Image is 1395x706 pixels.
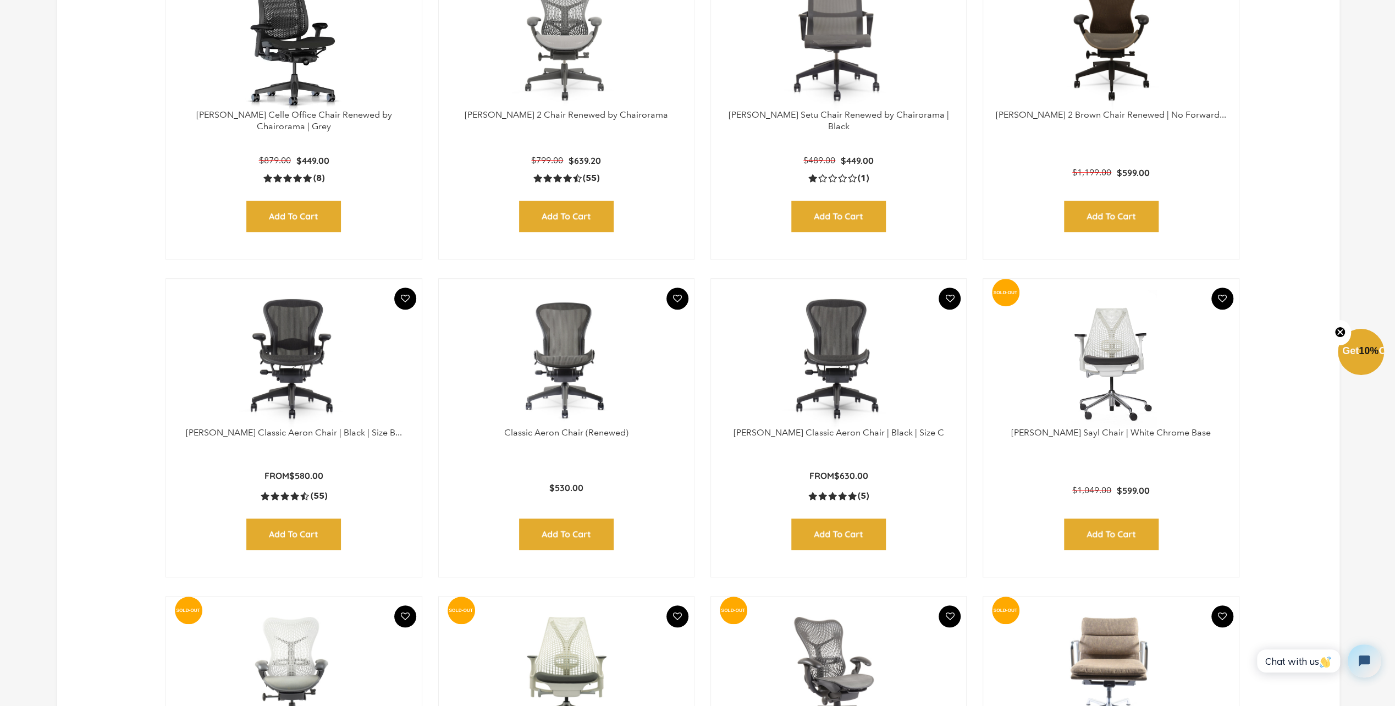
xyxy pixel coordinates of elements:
[1342,345,1393,356] span: Get Off
[177,290,410,427] img: Herman Miller Classic Aeron Chair | Black | Size B (Renewed) - chairorama
[196,109,392,131] a: [PERSON_NAME] Celle Office Chair Renewed by Chairorama | Grey
[569,155,601,166] span: $639.20
[1064,519,1159,550] input: Add to Cart
[729,109,949,131] a: [PERSON_NAME] Setu Chair Renewed by Chairorama | Black
[313,173,324,184] span: (8)
[583,173,599,184] span: (55)
[186,427,402,438] a: [PERSON_NAME] Classic Aeron Chair | Black | Size B...
[1329,320,1351,345] button: Close teaser
[666,288,688,310] button: Add To Wishlist
[994,290,1227,427] img: Herman Miller Sayl Chair | White Chrome Base - chairorama
[834,470,868,481] span: $630.00
[858,490,869,502] span: (5)
[1072,167,1111,178] span: $1,199.00
[177,608,201,613] text: SOLD-OUT
[289,470,323,481] span: $580.00
[246,201,341,232] input: Add to Cart
[246,519,341,550] input: Add to Cart
[994,608,1018,613] text: SOLD-OUT
[791,201,886,232] input: Add to Cart
[263,172,324,184] a: 5.0 rating (8 votes)
[1211,605,1233,627] button: Add To Wishlist
[519,519,614,550] input: Add to Cart
[994,290,1227,427] a: Herman Miller Sayl Chair | White Chrome Base - chairorama Herman Miller Sayl Chair | White Chrome...
[449,608,473,613] text: SOLD-OUT
[808,172,869,184] a: 1.0 rating (1 votes)
[809,470,868,482] p: From
[519,201,614,232] input: Add to Cart
[310,490,327,502] span: (55)
[450,290,683,427] a: Classic Aeron Chair (Renewed) - chairorama Classic Aeron Chair (Renewed) - chairorama
[721,608,745,613] text: SOLD-OUT
[1011,427,1211,438] a: [PERSON_NAME] Sayl Chair | White Chrome Base
[722,290,955,427] img: Herman Miller Classic Aeron Chair | Black | Size C - chairorama
[261,490,327,501] a: 4.5 rating (55 votes)
[1245,635,1390,687] iframe: Tidio Chat
[996,109,1226,120] a: [PERSON_NAME] 2 Brown Chair Renewed | No Forward...
[722,290,955,427] a: Herman Miller Classic Aeron Chair | Black | Size C - chairorama Herman Miller Classic Aeron Chair...
[939,605,961,627] button: Add To Wishlist
[264,470,323,482] p: From
[666,605,688,627] button: Add To Wishlist
[939,288,961,310] button: Add To Wishlist
[803,155,835,166] span: $489.00
[296,155,329,166] span: $449.00
[808,490,869,501] a: 5.0 rating (5 votes)
[258,155,290,166] span: $879.00
[394,288,416,310] button: Add To Wishlist
[504,427,628,438] a: Classic Aeron Chair (Renewed)
[1338,330,1384,376] div: Get10%OffClose teaser
[734,427,944,438] a: [PERSON_NAME] Classic Aeron Chair | Black | Size C
[994,290,1018,295] text: SOLD-OUT
[465,109,668,120] a: [PERSON_NAME] 2 Chair Renewed by Chairorama
[549,482,583,493] span: $530.00
[858,173,869,184] span: (1)
[1117,167,1150,178] span: $599.00
[1211,288,1233,310] button: Add To Wishlist
[1064,201,1159,232] input: Add to Cart
[1359,345,1379,356] span: 10%
[394,605,416,627] button: Add To Wishlist
[1117,485,1150,496] span: $599.00
[531,155,563,166] span: $799.00
[533,172,599,184] a: 4.5 rating (55 votes)
[450,290,683,427] img: Classic Aeron Chair (Renewed) - chairorama
[841,155,874,166] span: $449.00
[177,290,410,427] a: Herman Miller Classic Aeron Chair | Black | Size B (Renewed) - chairorama Herman Miller Classic A...
[791,519,886,550] input: Add to Cart
[1072,485,1111,495] span: $1,049.00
